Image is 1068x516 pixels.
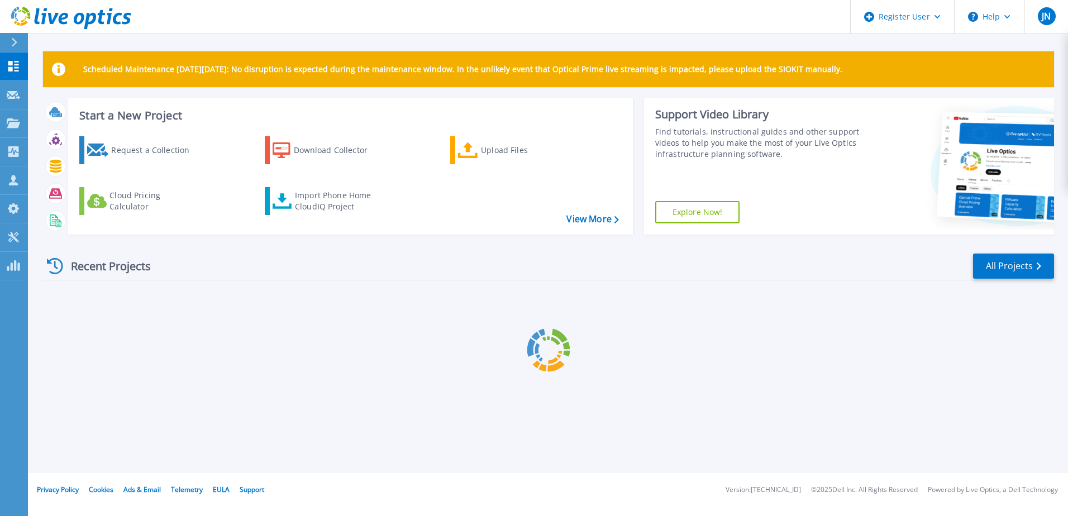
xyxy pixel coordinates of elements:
[123,485,161,494] a: Ads & Email
[294,139,383,161] div: Download Collector
[1042,12,1051,21] span: JN
[109,190,199,212] div: Cloud Pricing Calculator
[89,485,113,494] a: Cookies
[79,136,204,164] a: Request a Collection
[171,485,203,494] a: Telemetry
[566,214,618,224] a: View More
[655,201,740,223] a: Explore Now!
[79,109,618,122] h3: Start a New Project
[450,136,575,164] a: Upload Files
[655,107,864,122] div: Support Video Library
[37,485,79,494] a: Privacy Policy
[811,486,918,494] li: © 2025 Dell Inc. All Rights Reserved
[973,254,1054,279] a: All Projects
[726,486,801,494] li: Version: [TECHNICAL_ID]
[83,65,842,74] p: Scheduled Maintenance [DATE][DATE]: No disruption is expected during the maintenance window. In t...
[240,485,264,494] a: Support
[481,139,570,161] div: Upload Files
[928,486,1058,494] li: Powered by Live Optics, a Dell Technology
[111,139,201,161] div: Request a Collection
[43,252,166,280] div: Recent Projects
[265,136,389,164] a: Download Collector
[213,485,230,494] a: EULA
[79,187,204,215] a: Cloud Pricing Calculator
[295,190,382,212] div: Import Phone Home CloudIQ Project
[655,126,864,160] div: Find tutorials, instructional guides and other support videos to help you make the most of your L...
